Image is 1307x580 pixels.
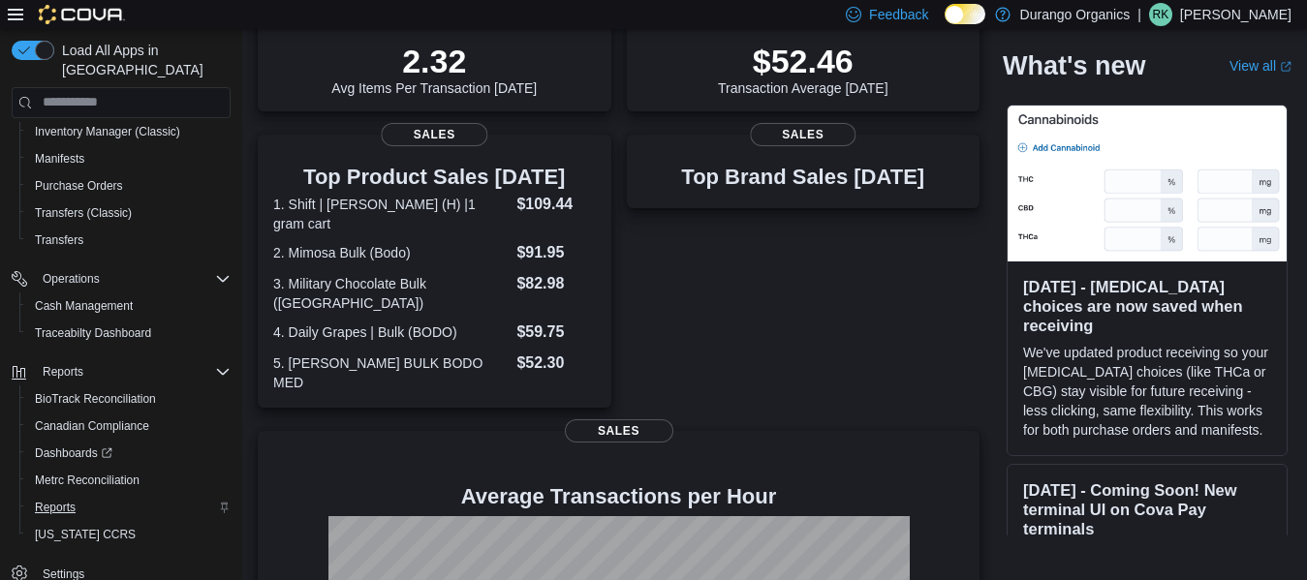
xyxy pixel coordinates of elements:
[43,271,100,287] span: Operations
[19,467,238,494] button: Metrc Reconciliation
[35,325,151,341] span: Traceabilty Dashboard
[1180,3,1291,26] p: [PERSON_NAME]
[35,178,123,194] span: Purchase Orders
[516,321,595,344] dd: $59.75
[1023,277,1271,335] h3: [DATE] - [MEDICAL_DATA] choices are now saved when receiving
[1023,480,1271,538] h3: [DATE] - Coming Soon! New terminal UI on Cova Pay terminals
[35,298,133,314] span: Cash Management
[35,124,180,139] span: Inventory Manager (Classic)
[27,442,231,465] span: Dashboards
[35,360,91,383] button: Reports
[945,24,946,25] span: Dark Mode
[19,145,238,172] button: Manifests
[19,199,238,227] button: Transfers (Classic)
[565,419,673,443] span: Sales
[516,351,595,375] dd: $52.30
[27,120,188,143] a: Inventory Manager (Classic)
[19,320,238,347] button: Traceabilty Dashboard
[19,118,238,145] button: Inventory Manager (Classic)
[1153,3,1169,26] span: RK
[19,440,238,467] a: Dashboards
[27,523,143,546] a: [US_STATE] CCRS
[35,445,112,461] span: Dashboards
[331,42,537,96] div: Avg Items Per Transaction [DATE]
[35,232,83,248] span: Transfers
[27,120,231,143] span: Inventory Manager (Classic)
[19,412,238,440] button: Canadian Compliance
[273,166,596,189] h3: Top Product Sales [DATE]
[19,494,238,521] button: Reports
[35,205,132,221] span: Transfers (Classic)
[27,321,159,345] a: Traceabilty Dashboard
[273,485,964,508] h4: Average Transactions per Hour
[1020,3,1131,26] p: Durango Organics
[869,5,928,24] span: Feedback
[27,321,231,345] span: Traceabilty Dashboard
[27,229,91,252] a: Transfers
[27,496,231,519] span: Reports
[27,442,120,465] a: Dashboards
[27,387,231,411] span: BioTrack Reconciliation
[681,166,924,189] h3: Top Brand Sales [DATE]
[27,523,231,546] span: Washington CCRS
[27,229,231,252] span: Transfers
[273,353,509,392] dt: 5. [PERSON_NAME] BULK BODO MED
[945,4,985,24] input: Dark Mode
[750,123,856,146] span: Sales
[35,151,84,167] span: Manifests
[35,500,76,515] span: Reports
[19,521,238,548] button: [US_STATE] CCRS
[39,5,125,24] img: Cova
[516,241,595,264] dd: $91.95
[273,195,509,233] dt: 1. Shift | [PERSON_NAME] (H) |1 gram cart
[35,360,231,383] span: Reports
[1137,3,1141,26] p: |
[19,227,238,254] button: Transfers
[718,42,888,96] div: Transaction Average [DATE]
[273,322,509,342] dt: 4. Daily Grapes | Bulk (BODO)
[4,358,238,385] button: Reports
[35,267,231,290] span: Operations
[1003,50,1145,81] h2: What's new
[27,294,231,318] span: Cash Management
[27,174,131,198] a: Purchase Orders
[27,469,231,492] span: Metrc Reconciliation
[27,496,83,519] a: Reports
[27,201,231,225] span: Transfers (Classic)
[27,174,231,198] span: Purchase Orders
[27,294,140,318] a: Cash Management
[27,414,231,438] span: Canadian Compliance
[54,41,231,79] span: Load All Apps in [GEOGRAPHIC_DATA]
[1149,3,1172,26] div: Ryan Keefe
[273,274,509,313] dt: 3. Military Chocolate Bulk ([GEOGRAPHIC_DATA])
[273,243,509,262] dt: 2. Mimosa Bulk (Bodo)
[1280,61,1291,73] svg: External link
[19,172,238,199] button: Purchase Orders
[27,147,92,170] a: Manifests
[516,272,595,295] dd: $82.98
[27,201,140,225] a: Transfers (Classic)
[19,292,238,320] button: Cash Management
[27,147,231,170] span: Manifests
[43,364,83,380] span: Reports
[4,265,238,292] button: Operations
[35,527,136,542] span: [US_STATE] CCRS
[35,267,108,290] button: Operations
[1023,343,1271,440] p: We've updated product receiving so your [MEDICAL_DATA] choices (like THCa or CBG) stay visible fo...
[27,469,147,492] a: Metrc Reconciliation
[35,391,156,407] span: BioTrack Reconciliation
[35,473,140,488] span: Metrc Reconciliation
[19,385,238,412] button: BioTrack Reconciliation
[718,42,888,80] p: $52.46
[35,418,149,434] span: Canadian Compliance
[331,42,537,80] p: 2.32
[382,123,487,146] span: Sales
[516,193,595,216] dd: $109.44
[27,387,164,411] a: BioTrack Reconciliation
[1229,58,1291,74] a: View allExternal link
[27,414,157,438] a: Canadian Compliance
